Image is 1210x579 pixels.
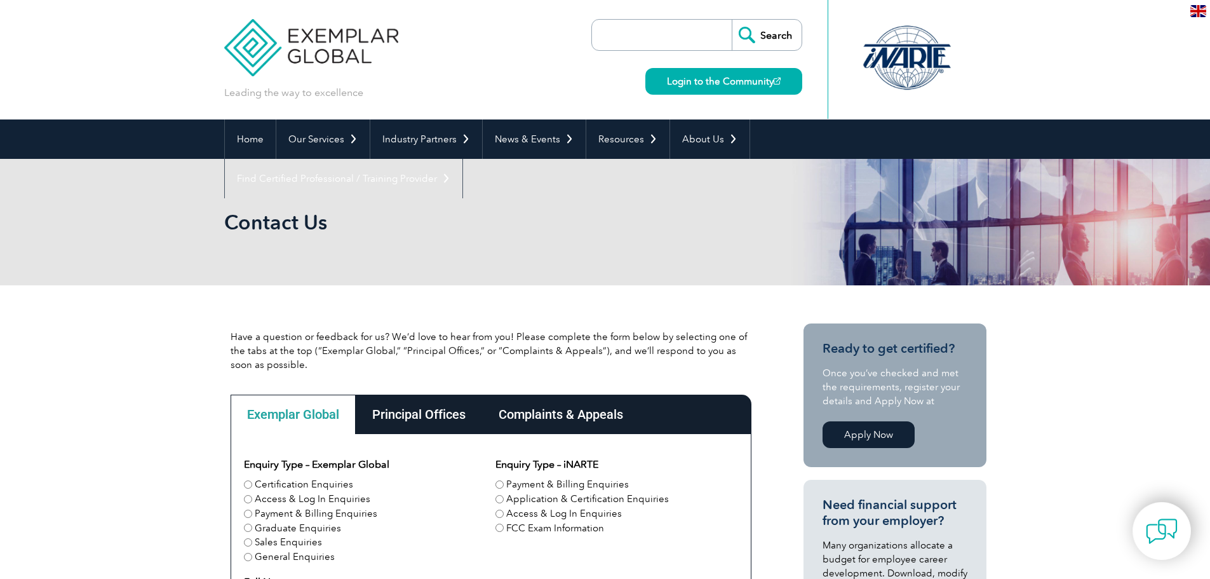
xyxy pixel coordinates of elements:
[244,457,389,472] legend: Enquiry Type – Exemplar Global
[670,119,750,159] a: About Us
[645,68,802,95] a: Login to the Community
[224,86,363,100] p: Leading the way to excellence
[231,330,751,372] p: Have a question or feedback for us? We’d love to hear from you! Please complete the form below by...
[255,477,353,492] label: Certification Enquiries
[506,492,669,507] label: Application & Certification Enquiries
[1146,515,1178,547] img: contact-chat.png
[506,521,604,536] label: FCC Exam Information
[506,507,622,521] label: Access & Log In Enquiries
[823,497,967,529] h3: Need financial support from your employer?
[255,535,322,550] label: Sales Enquiries
[370,119,482,159] a: Industry Partners
[823,366,967,408] p: Once you’ve checked and met the requirements, register your details and Apply Now at
[495,457,598,472] legend: Enquiry Type – iNARTE
[231,395,356,434] div: Exemplar Global
[506,477,629,492] label: Payment & Billing Enquiries
[823,341,967,357] h3: Ready to get certified?
[255,507,377,521] label: Payment & Billing Enquiries
[276,119,370,159] a: Our Services
[586,119,669,159] a: Resources
[774,78,781,85] img: open_square.png
[255,521,341,536] label: Graduate Enquiries
[356,395,482,434] div: Principal Offices
[482,395,640,434] div: Complaints & Appeals
[225,119,276,159] a: Home
[255,492,370,507] label: Access & Log In Enquiries
[224,210,712,235] h1: Contact Us
[1190,5,1206,17] img: en
[483,119,586,159] a: News & Events
[823,421,915,448] a: Apply Now
[255,550,335,564] label: General Enquiries
[732,20,802,50] input: Search
[225,159,462,198] a: Find Certified Professional / Training Provider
